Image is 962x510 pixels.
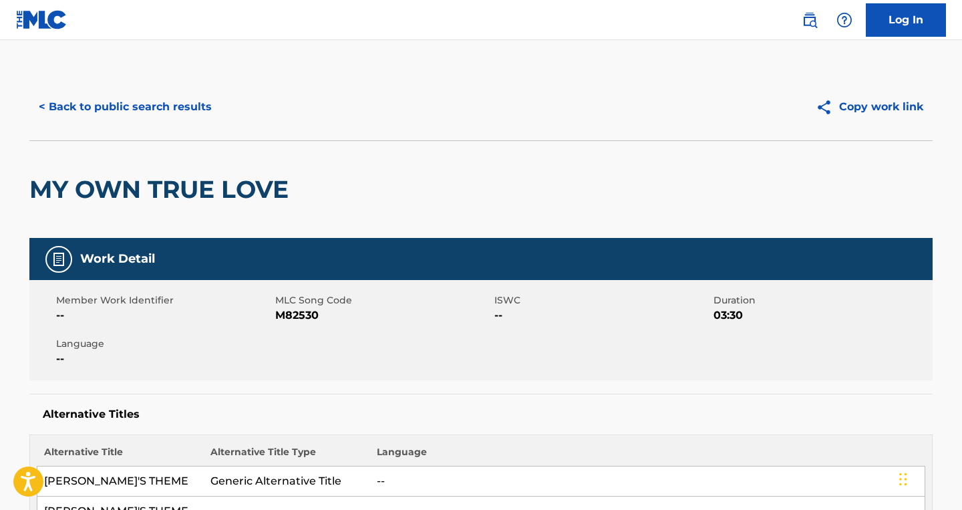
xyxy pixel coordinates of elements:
[204,467,370,497] td: Generic Alternative Title
[29,174,295,205] h2: MY OWN TRUE LOVE
[796,7,823,33] a: Public Search
[899,459,907,499] div: Drag
[831,7,858,33] div: Help
[713,293,929,307] span: Duration
[56,307,272,324] span: --
[836,12,852,28] img: help
[56,351,272,367] span: --
[866,3,946,37] a: Log In
[370,445,925,467] th: Language
[43,408,919,421] h5: Alternative Titles
[56,293,272,307] span: Member Work Identifier
[370,467,925,497] td: --
[816,99,839,116] img: Copy work link
[51,251,67,267] img: Work Detail
[895,446,962,510] iframe: Chat Widget
[713,307,929,324] span: 03:30
[37,445,204,467] th: Alternative Title
[16,10,67,29] img: MLC Logo
[802,12,818,28] img: search
[56,337,272,351] span: Language
[275,293,491,307] span: MLC Song Code
[37,467,204,497] td: [PERSON_NAME]'S THEME
[494,307,710,324] span: --
[494,293,710,307] span: ISWC
[80,251,155,267] h5: Work Detail
[806,90,933,124] button: Copy work link
[275,307,491,324] span: M82530
[204,445,370,467] th: Alternative Title Type
[29,90,221,124] button: < Back to public search results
